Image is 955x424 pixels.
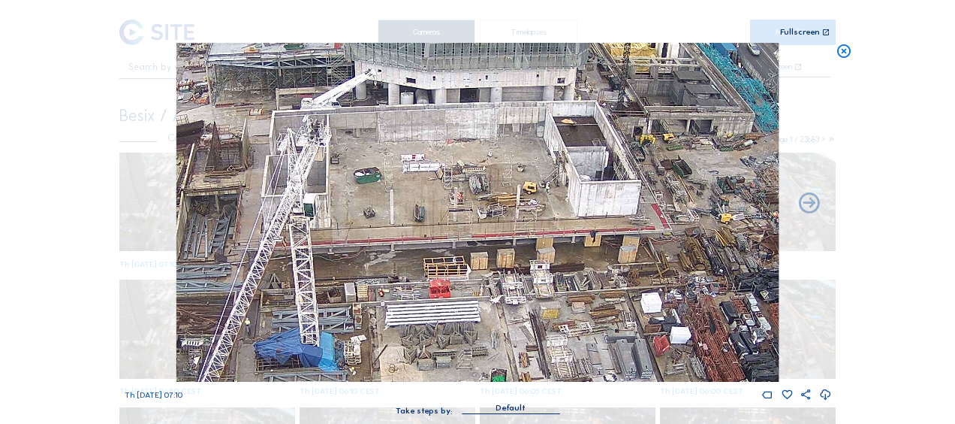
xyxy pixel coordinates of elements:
[396,407,453,415] div: Take steps by:
[496,401,526,415] div: Default
[125,390,182,400] span: Th [DATE] 07:10
[462,401,559,413] div: Default
[797,192,821,217] i: Back
[176,43,779,382] img: Image
[780,28,820,37] div: Fullscreen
